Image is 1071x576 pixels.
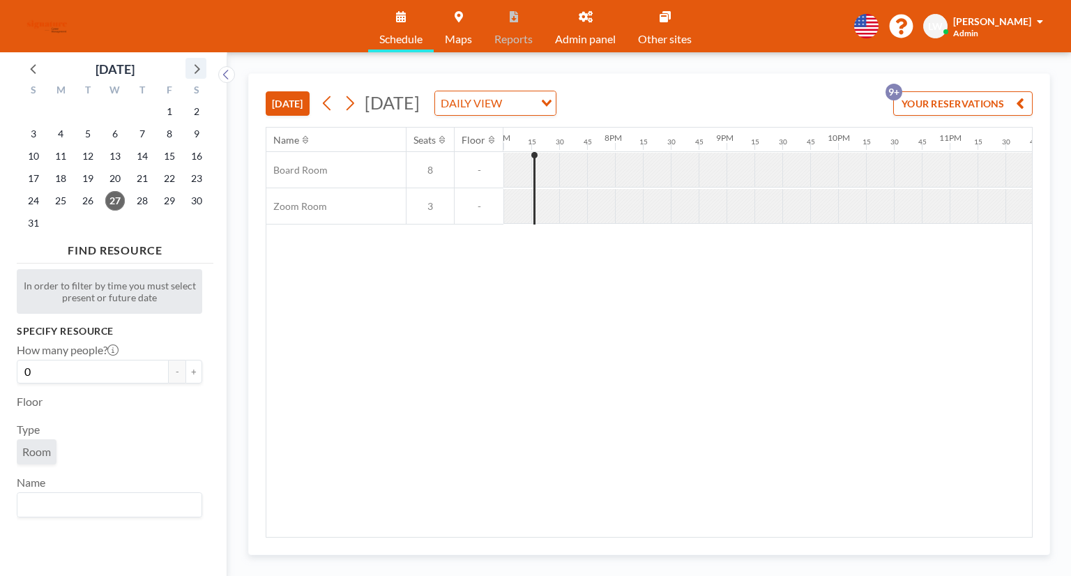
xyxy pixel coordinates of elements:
div: 15 [639,137,648,146]
span: Tuesday, August 26, 2025 [78,191,98,211]
div: Search for option [17,493,202,517]
div: S [183,82,210,100]
input: Search for option [19,496,194,514]
button: - [169,360,185,384]
div: [DATE] [96,59,135,79]
span: Friday, August 8, 2025 [160,124,179,144]
span: Friday, August 15, 2025 [160,146,179,166]
span: Saturday, August 2, 2025 [187,102,206,121]
span: Tuesday, August 12, 2025 [78,146,98,166]
div: 11PM [939,132,962,143]
div: M [47,82,75,100]
span: Admin [953,28,978,38]
div: Name [273,134,299,146]
span: Wednesday, August 27, 2025 [105,191,125,211]
div: 45 [918,137,927,146]
span: 3 [407,200,454,213]
p: 9+ [886,84,902,100]
span: Thursday, August 14, 2025 [132,146,152,166]
span: Zoom Room [266,200,327,213]
div: 45 [695,137,704,146]
div: Seats [413,134,436,146]
span: Friday, August 1, 2025 [160,102,179,121]
label: Type [17,423,40,437]
div: 30 [1002,137,1010,146]
div: 30 [890,137,899,146]
label: Name [17,476,45,490]
div: 9PM [716,132,734,143]
span: Tuesday, August 19, 2025 [78,169,98,188]
div: 15 [863,137,871,146]
span: [DATE] [365,92,420,113]
span: Wednesday, August 13, 2025 [105,146,125,166]
div: 10PM [828,132,850,143]
span: Saturday, August 9, 2025 [187,124,206,144]
span: - [455,200,503,213]
span: Saturday, August 16, 2025 [187,146,206,166]
span: Sunday, August 31, 2025 [24,213,43,233]
div: 45 [1030,137,1038,146]
span: Sunday, August 10, 2025 [24,146,43,166]
span: Saturday, August 23, 2025 [187,169,206,188]
span: Monday, August 11, 2025 [51,146,70,166]
span: [PERSON_NAME] [953,15,1031,27]
input: Search for option [506,94,533,112]
span: Saturday, August 30, 2025 [187,191,206,211]
span: Thursday, August 28, 2025 [132,191,152,211]
span: Board Room [266,164,328,176]
span: Reports [494,33,533,45]
div: In order to filter by time you must select present or future date [17,269,202,314]
div: 30 [779,137,787,146]
div: 30 [667,137,676,146]
span: Sunday, August 24, 2025 [24,191,43,211]
div: S [20,82,47,100]
span: Sunday, August 17, 2025 [24,169,43,188]
span: Monday, August 4, 2025 [51,124,70,144]
div: T [75,82,102,100]
span: Sunday, August 3, 2025 [24,124,43,144]
button: [DATE] [266,91,310,116]
h4: FIND RESOURCE [17,238,213,257]
div: 15 [528,137,536,146]
span: Friday, August 29, 2025 [160,191,179,211]
div: 45 [807,137,815,146]
span: Wednesday, August 6, 2025 [105,124,125,144]
div: 15 [974,137,982,146]
span: Wednesday, August 20, 2025 [105,169,125,188]
div: Floor [462,134,485,146]
div: W [102,82,129,100]
span: Thursday, August 7, 2025 [132,124,152,144]
label: Floor [17,395,43,409]
span: - [455,164,503,176]
span: 8 [407,164,454,176]
span: Room [22,445,51,459]
span: Tuesday, August 5, 2025 [78,124,98,144]
div: Search for option [435,91,556,115]
button: YOUR RESERVATIONS9+ [893,91,1033,116]
span: DAILY VIEW [438,94,505,112]
span: Other sites [638,33,692,45]
span: Thursday, August 21, 2025 [132,169,152,188]
div: T [128,82,155,100]
div: 15 [751,137,759,146]
div: 45 [584,137,592,146]
span: Maps [445,33,472,45]
h3: Specify resource [17,325,202,338]
button: + [185,360,202,384]
span: Schedule [379,33,423,45]
div: 30 [556,137,564,146]
img: organization-logo [22,13,72,40]
span: LW [928,20,943,33]
span: Admin panel [555,33,616,45]
span: Monday, August 18, 2025 [51,169,70,188]
span: Monday, August 25, 2025 [51,191,70,211]
label: How many people? [17,343,119,357]
div: 8PM [605,132,622,143]
div: F [155,82,183,100]
span: Friday, August 22, 2025 [160,169,179,188]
